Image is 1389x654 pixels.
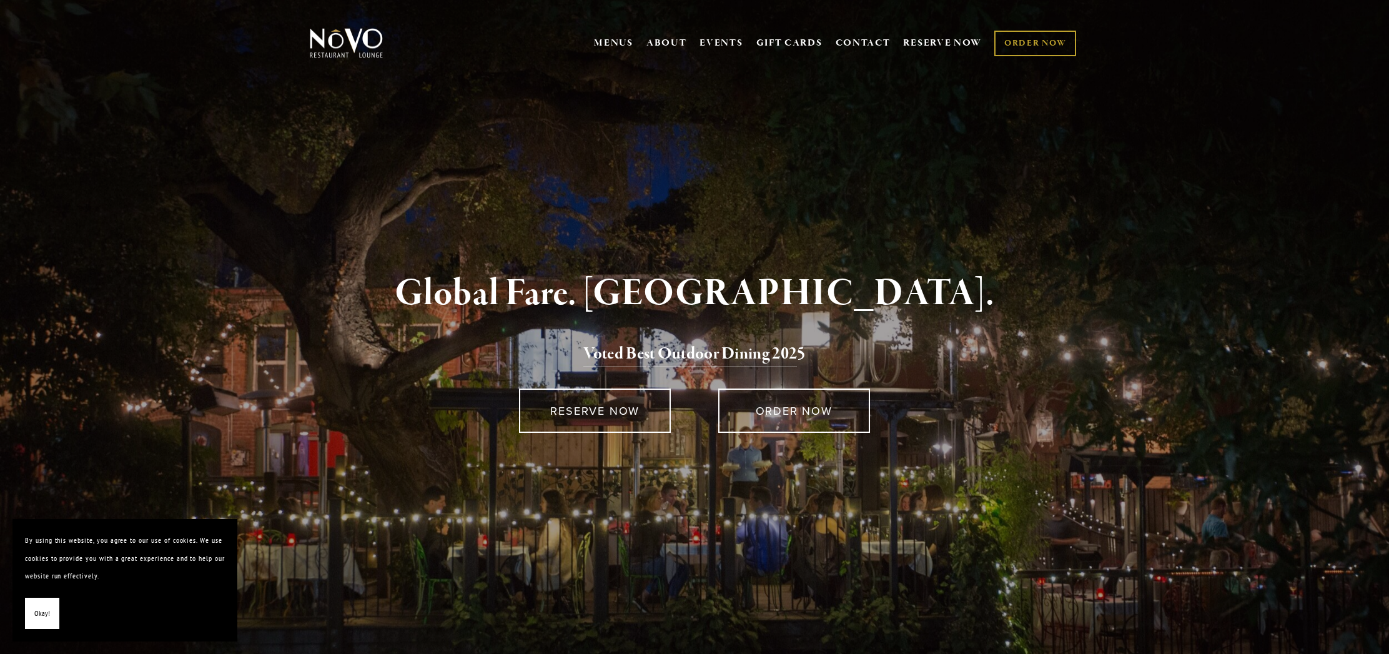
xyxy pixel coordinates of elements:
[583,343,797,367] a: Voted Best Outdoor Dining 202
[25,598,59,630] button: Okay!
[34,605,50,623] span: Okay!
[836,31,891,55] a: CONTACT
[594,37,633,49] a: MENUS
[718,389,870,433] a: ORDER NOW
[25,532,225,585] p: By using this website, you agree to our use of cookies. We use cookies to provide you with a grea...
[994,31,1076,56] a: ORDER NOW
[646,37,687,49] a: ABOUT
[699,37,743,49] a: EVENTS
[756,31,823,55] a: GIFT CARDS
[395,270,994,317] strong: Global Fare. [GEOGRAPHIC_DATA].
[330,341,1059,367] h2: 5
[519,389,671,433] a: RESERVE NOW
[12,519,237,642] section: Cookie banner
[307,27,385,59] img: Novo Restaurant &amp; Lounge
[903,31,982,55] a: RESERVE NOW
